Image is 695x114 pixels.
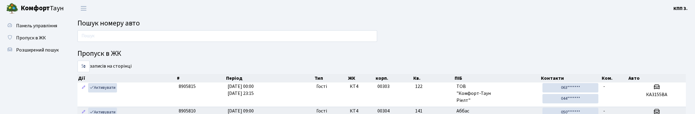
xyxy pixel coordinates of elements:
b: Комфорт [21,3,50,13]
a: Активувати [88,83,117,92]
span: Гості [316,83,327,90]
a: КПП 3. [673,5,688,12]
button: Переключити навігацію [76,3,91,13]
th: Ком. [601,74,628,82]
span: Таун [21,3,64,14]
span: Панель управління [16,22,57,29]
a: Панель управління [3,20,64,32]
span: ТОВ "Комфорт-Таун Ріелт" [456,83,538,104]
th: Тип [314,74,347,82]
span: - [603,83,605,90]
th: корп. [375,74,413,82]
img: logo.png [6,2,18,15]
th: Період [225,74,314,82]
span: [DATE] 00:00 [DATE] 23:15 [228,83,254,97]
th: Контакти [540,74,601,82]
th: # [176,74,225,82]
label: записів на сторінці [77,61,132,72]
a: Розширений пошук [3,44,64,56]
th: ПІБ [454,74,540,82]
span: 00303 [377,83,390,90]
h4: Пропуск в ЖК [77,49,686,58]
select: записів на сторінці [77,61,90,72]
span: Пошук номеру авто [77,18,140,29]
th: Кв. [413,74,454,82]
input: Пошук [77,30,377,42]
span: Розширений пошук [16,47,59,53]
h5: КА3155ВА [630,92,683,98]
span: 122 [415,83,452,90]
th: ЖК [347,74,375,82]
a: Редагувати [80,83,87,92]
th: Дії [77,74,176,82]
span: 8905815 [179,83,196,90]
span: КТ4 [350,83,373,90]
a: Пропуск в ЖК [3,32,64,44]
span: Пропуск в ЖК [16,35,46,41]
th: Авто [628,74,686,82]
